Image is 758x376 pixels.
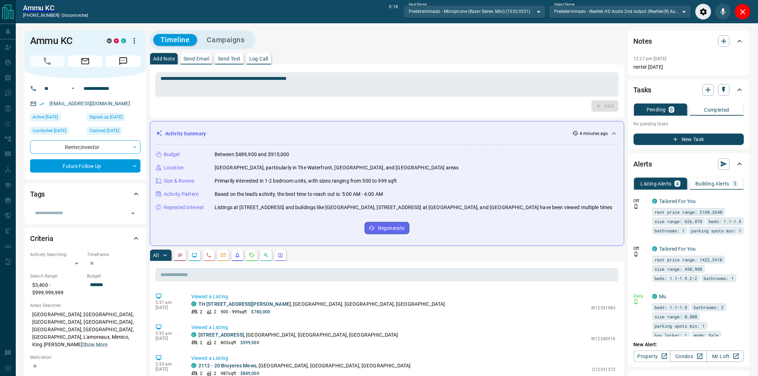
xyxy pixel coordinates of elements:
div: Activity Summary4 minutes ago [156,127,618,140]
p: Timeframe: [87,251,140,258]
a: 2112 - 20 Bruyeres Mews [198,363,256,368]
p: 5:35 am [155,331,181,336]
p: Budget: [87,273,140,279]
p: Listings at [STREET_ADDRESS] and buildings like [GEOGRAPHIC_DATA], [STREET_ADDRESS] at [GEOGRAPHI... [215,204,613,211]
p: 5:37 am [155,300,181,305]
div: property.ca [114,38,119,43]
span: rent price range: 2160,2640 [655,208,723,216]
p: 12:27 pm [DATE] [634,56,667,61]
p: 803 sqft [221,339,236,346]
p: Log Call [249,56,268,61]
p: Primarily interested in 1-2 bedroom units, with sizes ranging from 500 to 999 sqft [215,177,397,185]
div: condos.ca [121,38,126,43]
p: Size & Rooms [164,177,195,185]
p: 4 [676,181,679,186]
span: Call [30,56,64,67]
svg: Push Notification Only [634,299,639,304]
p: Listing Alerts [641,181,672,186]
div: Future Follow Up [30,159,140,173]
span: Claimed [DATE] [90,127,119,134]
svg: Agent Actions [278,252,283,258]
p: Viewed a Listing [191,324,616,331]
svg: Lead Browsing Activity [192,252,197,258]
p: $599,000 [240,339,259,346]
p: W12331985 [591,305,616,311]
a: Mr.Loft [707,351,744,362]
p: 2 [200,309,202,315]
a: Property [634,351,671,362]
p: 2 [214,339,216,346]
span: Signed up [DATE] [90,114,123,121]
p: , [GEOGRAPHIC_DATA], [GEOGRAPHIC_DATA], [GEOGRAPHIC_DATA] [198,362,411,370]
p: W12340916 [591,336,616,342]
p: Budget [164,151,180,158]
p: 2 [200,339,202,346]
span: rent price range: 1422,3410 [655,256,723,263]
button: Regenerate [365,222,409,234]
div: condos.ca [652,294,657,299]
p: Send Text [218,56,241,61]
p: Add Note [153,56,175,61]
p: $780,000 [251,309,270,315]
p: Building Alerts [696,181,730,186]
div: Tue Mar 28 2017 [87,113,140,123]
svg: Email Verified [39,101,44,106]
p: Actively Searching: [30,251,83,258]
label: Output Device [554,2,575,7]
div: Alerts [634,155,744,173]
span: mode: Sale [694,332,719,339]
p: Between $489,900 and $915,000 [215,151,289,158]
span: Email [68,56,102,67]
svg: Push Notification Only [634,252,639,257]
span: beds: 1.1-1.9 [709,218,742,225]
div: Wed May 31 2023 [30,127,83,137]
h2: Ammu KC [23,4,88,12]
span: beds: 1.1-1.9 [655,304,687,311]
span: size range: 0,800 [655,313,697,320]
a: Mu [659,294,667,299]
p: Off [634,245,648,252]
span: Message [106,56,140,67]
span: parking spots min: 1 [691,227,742,234]
span: parking spots min: 1 [655,322,705,329]
p: 0:18 [389,4,398,20]
div: condos.ca [652,199,657,204]
div: Close [735,4,751,20]
p: [GEOGRAPHIC_DATA], particularly in The Waterfront, [GEOGRAPHIC_DATA], and [GEOGRAPHIC_DATA] areas [215,164,459,172]
p: [GEOGRAPHIC_DATA], [GEOGRAPHIC_DATA], [GEOGRAPHIC_DATA], [GEOGRAPHIC_DATA], [GEOGRAPHIC_DATA], [G... [30,309,140,351]
p: , [GEOGRAPHIC_DATA], [GEOGRAPHIC_DATA], [GEOGRAPHIC_DATA] [198,331,398,339]
div: condos.ca [191,332,196,337]
h2: Tasks [634,84,652,96]
div: Renter , Investor [30,140,140,154]
a: [EMAIL_ADDRESS][DOMAIN_NAME] [49,101,130,106]
p: No pending tasks [634,119,744,129]
p: Viewed a Listing [191,293,616,300]
svg: Notes [177,252,183,258]
div: Tue Jul 13 2021 [87,127,140,137]
p: Search Range: [30,273,83,279]
p: [DATE] [155,305,181,310]
h1: Ammu KC [30,35,96,47]
p: [DATE] [155,367,181,372]
svg: Opportunities [263,252,269,258]
span: bathrooms: 1 [655,227,685,234]
div: Criteria [30,230,140,247]
span: disconnected [62,13,88,18]
a: TH [STREET_ADDRESS][PERSON_NAME] [198,301,291,307]
button: New Task [634,134,744,145]
span: size range: 626,878 [655,218,702,225]
p: Repeated Interest [164,204,204,211]
div: condos.ca [652,246,657,251]
p: Activity Summary [165,130,206,138]
span: Contacted [DATE] [33,127,66,134]
p: $3,400 - $999,999,999 [30,279,83,299]
span: size range: 450,988 [655,265,702,273]
p: Location [164,164,184,172]
div: Notes [634,33,744,50]
p: 2 [214,309,216,315]
svg: Listing Alerts [235,252,240,258]
p: 1 [734,181,737,186]
span: Active [DATE] [33,114,58,121]
svg: Calls [206,252,212,258]
div: Thu Aug 14 2025 [30,113,83,123]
